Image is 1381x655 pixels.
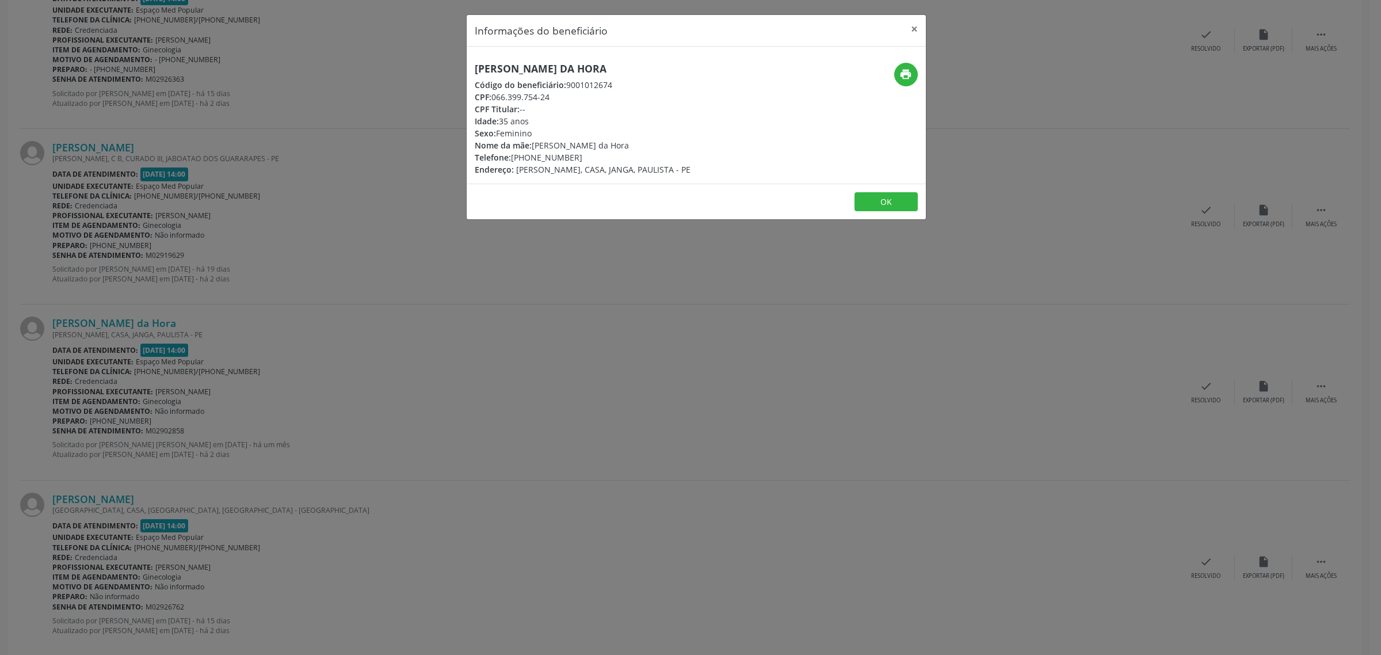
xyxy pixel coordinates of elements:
h5: [PERSON_NAME] da Hora [475,63,690,75]
button: Close [903,15,926,43]
div: 35 anos [475,115,690,127]
div: [PERSON_NAME] da Hora [475,139,690,151]
h5: Informações do beneficiário [475,23,608,38]
span: Código do beneficiário: [475,79,566,90]
div: [PHONE_NUMBER] [475,151,690,163]
span: Endereço: [475,164,514,175]
button: print [894,63,918,86]
span: Idade: [475,116,499,127]
div: -- [475,103,690,115]
div: 9001012674 [475,79,690,91]
i: print [899,68,912,81]
span: CPF: [475,92,491,102]
div: Feminino [475,127,690,139]
div: 066.399.754-24 [475,91,690,103]
button: OK [854,192,918,212]
span: Telefone: [475,152,511,163]
span: CPF Titular: [475,104,520,115]
span: Sexo: [475,128,496,139]
span: Nome da mãe: [475,140,532,151]
span: [PERSON_NAME], CASA, JANGA, PAULISTA - PE [516,164,690,175]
